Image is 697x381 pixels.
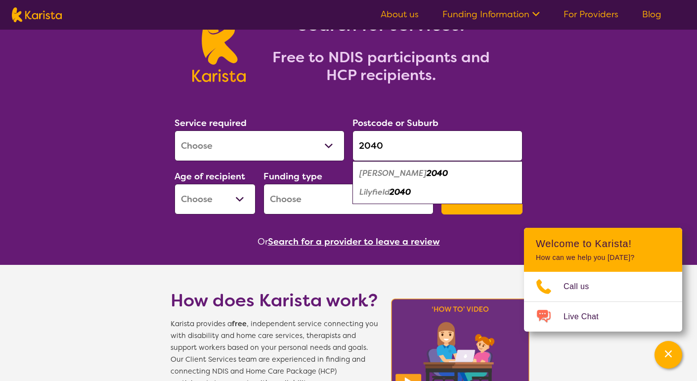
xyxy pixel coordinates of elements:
div: Leichhardt 2040 [357,164,518,183]
em: 2040 [427,168,448,178]
p: How can we help you [DATE]? [536,254,670,262]
h2: Welcome to Karista! [536,238,670,250]
ul: Choose channel [524,272,682,332]
em: Lilyfield [359,187,390,197]
h1: How does Karista work? [171,289,378,312]
button: Channel Menu [654,341,682,369]
input: Type [352,130,523,161]
a: Funding Information [442,8,540,20]
a: For Providers [564,8,618,20]
div: Channel Menu [524,228,682,332]
em: 2040 [390,187,411,197]
div: Lilyfield 2040 [357,183,518,202]
span: Call us [564,279,601,294]
button: Search for a provider to leave a review [268,234,440,249]
label: Age of recipient [174,170,245,182]
label: Funding type [263,170,322,182]
img: Karista logo [192,13,245,82]
a: About us [381,8,419,20]
h2: Free to NDIS participants and HCP recipients. [258,48,505,84]
em: [PERSON_NAME] [359,168,427,178]
span: Live Chat [564,309,610,324]
label: Postcode or Suburb [352,117,438,129]
b: free [232,319,247,329]
img: Karista logo [12,7,62,22]
a: Blog [642,8,661,20]
label: Service required [174,117,247,129]
span: Or [258,234,268,249]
